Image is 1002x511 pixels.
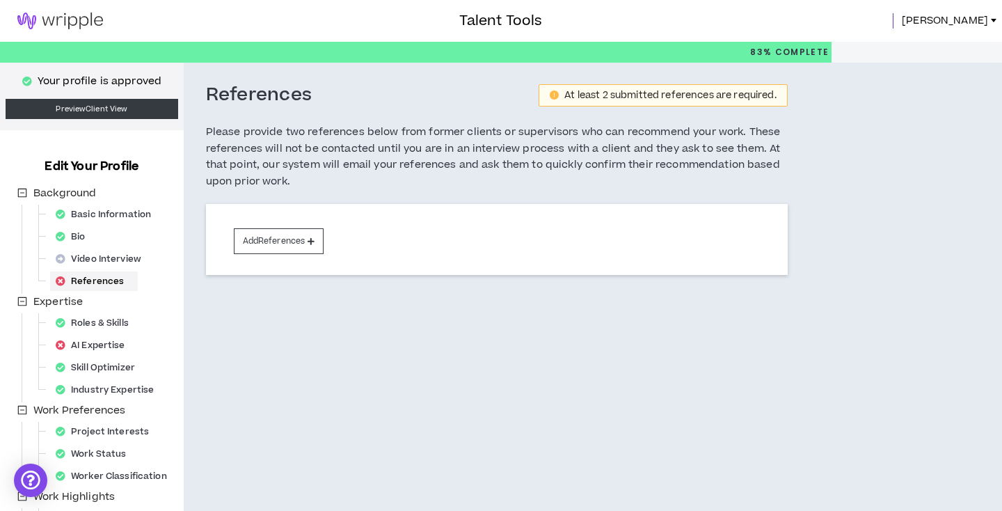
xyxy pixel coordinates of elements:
[31,185,99,202] span: Background
[206,124,788,190] h5: Please provide two references below from former clients or supervisors who can recommend your wor...
[50,444,140,464] div: Work Status
[50,272,138,291] div: References
[33,294,83,309] span: Expertise
[17,405,27,415] span: minus-square
[39,158,144,175] h3: Edit Your Profile
[50,466,181,486] div: Worker Classification
[31,294,86,310] span: Expertise
[50,336,139,355] div: AI Expertise
[14,464,47,497] div: Open Intercom Messenger
[33,489,115,504] span: Work Highlights
[750,42,829,63] p: 83%
[772,46,829,58] span: Complete
[50,422,163,441] div: Project Interests
[33,403,125,418] span: Work Preferences
[6,99,178,119] a: PreviewClient View
[50,227,100,246] div: Bio
[50,205,165,224] div: Basic Information
[33,186,96,201] span: Background
[50,358,149,377] div: Skill Optimizer
[50,313,143,333] div: Roles & Skills
[206,84,312,107] h3: References
[17,297,27,306] span: minus-square
[50,249,155,269] div: Video Interview
[31,402,128,419] span: Work Preferences
[234,228,324,254] button: AddReferences
[17,188,27,198] span: minus-square
[550,91,559,100] span: exclamation-circle
[38,74,161,89] p: Your profile is approved
[902,13,988,29] span: [PERSON_NAME]
[50,380,168,400] div: Industry Expertise
[459,10,542,31] h3: Talent Tools
[564,91,776,100] div: At least 2 submitted references are required.
[31,489,118,505] span: Work Highlights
